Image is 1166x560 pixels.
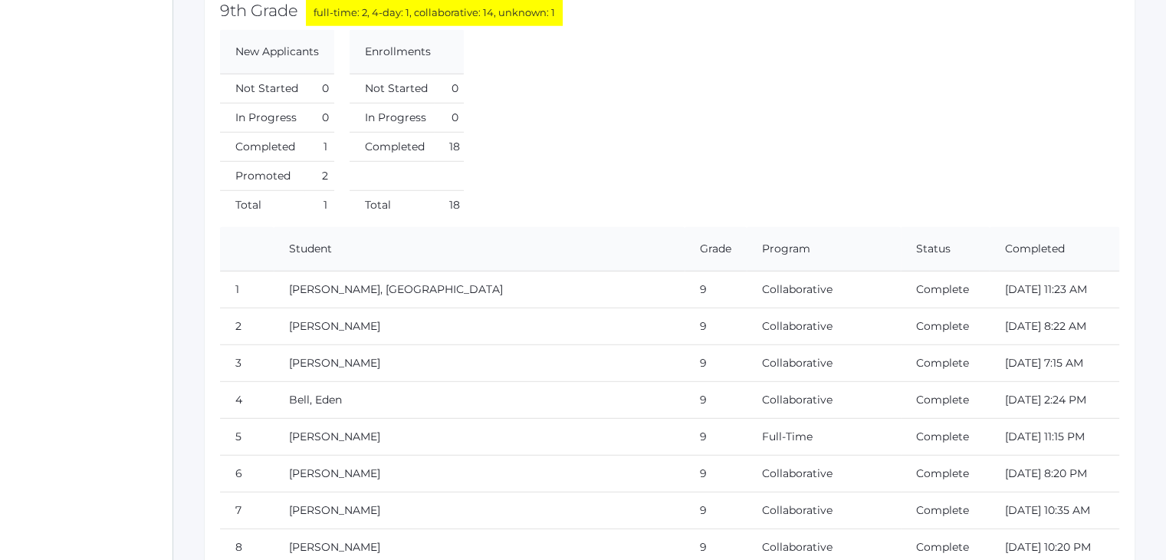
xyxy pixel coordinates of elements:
[304,162,334,191] td: 2
[747,345,901,382] td: Collaborative
[220,30,334,74] th: New Applicants
[916,540,969,554] a: Complete
[916,503,969,517] a: Complete
[220,162,304,191] td: Promoted
[289,466,380,480] a: [PERSON_NAME]
[990,492,1119,529] td: [DATE] 10:35 AM
[350,191,434,220] td: Total
[747,382,901,419] td: Collaborative
[220,74,304,104] td: Not Started
[747,308,901,345] td: Collaborative
[685,308,747,345] td: 9
[990,345,1119,382] td: [DATE] 7:15 AM
[747,492,901,529] td: Collaborative
[434,191,464,220] td: 18
[916,282,969,296] a: Complete
[685,492,747,529] td: 9
[916,466,969,480] a: Complete
[289,282,503,296] a: [PERSON_NAME], [GEOGRAPHIC_DATA]
[685,227,747,272] th: Grade
[685,456,747,492] td: 9
[289,503,380,517] a: [PERSON_NAME]
[350,133,434,162] td: Completed
[289,393,342,407] a: Bell, Eden
[220,382,274,419] td: 4
[220,272,274,308] td: 1
[220,133,304,162] td: Completed
[289,319,380,333] a: [PERSON_NAME]
[916,319,969,333] a: Complete
[685,382,747,419] td: 9
[434,133,464,162] td: 18
[220,2,1119,21] h2: 9th Grade
[304,191,334,220] td: 1
[220,191,304,220] td: Total
[220,456,274,492] td: 6
[289,356,380,370] a: [PERSON_NAME]
[685,419,747,456] td: 9
[350,104,434,133] td: In Progress
[274,227,684,272] th: Student
[990,272,1119,308] td: [DATE] 11:23 AM
[685,272,747,308] td: 9
[990,456,1119,492] td: [DATE] 8:20 PM
[747,272,901,308] td: Collaborative
[434,104,464,133] td: 0
[304,74,334,104] td: 0
[747,419,901,456] td: Full-Time
[350,30,464,74] th: Enrollments
[747,456,901,492] td: Collaborative
[304,104,334,133] td: 0
[901,227,990,272] th: Status
[350,74,434,104] td: Not Started
[990,382,1119,419] td: [DATE] 2:24 PM
[685,345,747,382] td: 9
[220,308,274,345] td: 2
[289,430,380,443] a: [PERSON_NAME]
[916,356,969,370] a: Complete
[434,74,464,104] td: 0
[990,419,1119,456] td: [DATE] 11:15 PM
[990,227,1119,272] th: Completed
[916,430,969,443] a: Complete
[289,540,380,554] a: [PERSON_NAME]
[304,133,334,162] td: 1
[220,104,304,133] td: In Progress
[916,393,969,407] a: Complete
[747,227,901,272] th: Program
[990,308,1119,345] td: [DATE] 8:22 AM
[220,345,274,382] td: 3
[220,492,274,529] td: 7
[220,419,274,456] td: 5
